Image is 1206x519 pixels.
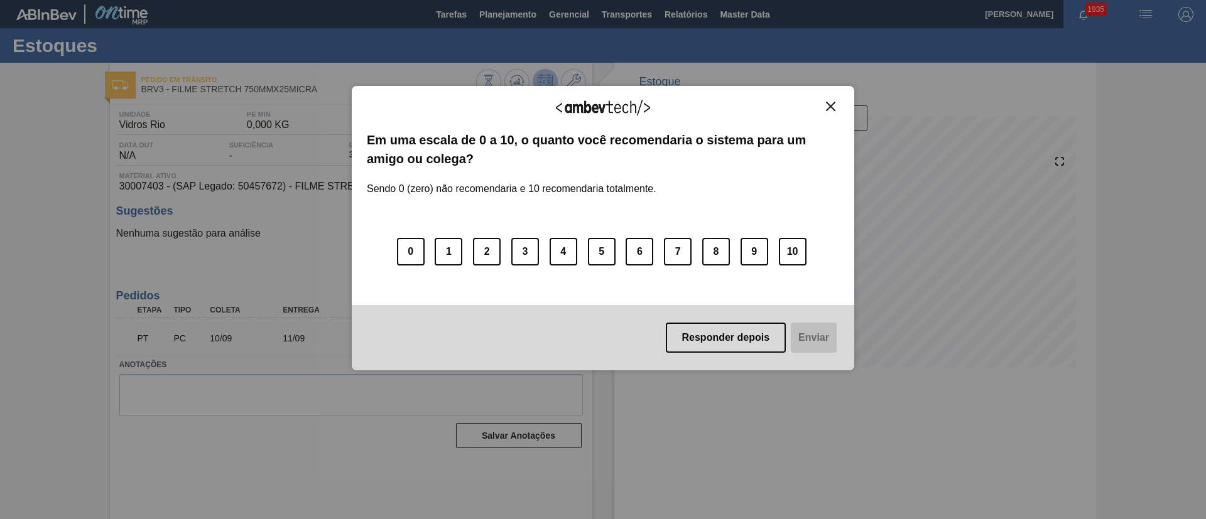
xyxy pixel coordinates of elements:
button: Close [822,101,839,112]
button: 0 [397,238,425,265]
button: 1 [435,238,462,265]
button: 10 [779,238,807,265]
label: Sendo 0 (zero) não recomendaria e 10 recomendaria totalmente. [367,168,656,195]
button: 5 [588,238,616,265]
button: Responder depois [666,323,786,353]
button: 8 [702,238,730,265]
button: 7 [664,238,692,265]
button: 3 [511,238,539,265]
label: Em uma escala de 0 a 10, o quanto você recomendaria o sistema para um amigo ou colega? [367,131,839,169]
img: Close [826,102,835,111]
button: 9 [741,238,768,265]
button: 6 [626,238,653,265]
img: Logo Ambevtech [556,100,650,115]
button: 4 [550,238,577,265]
button: 2 [473,238,501,265]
